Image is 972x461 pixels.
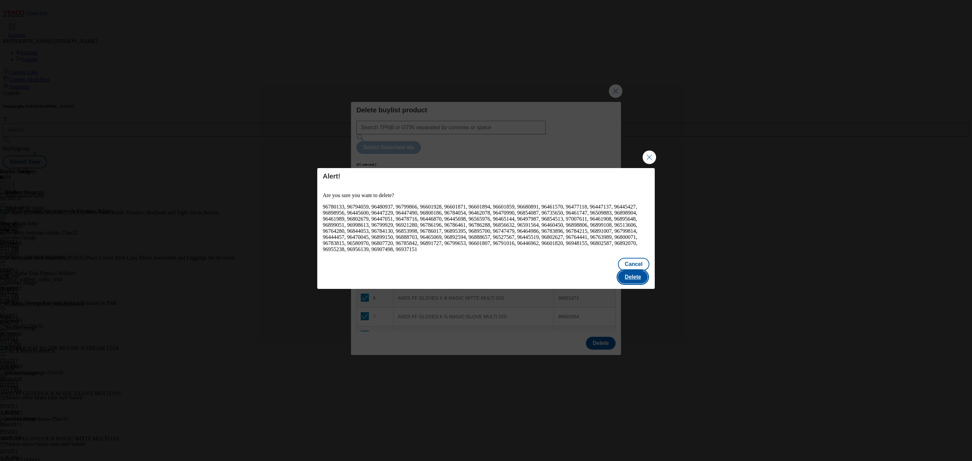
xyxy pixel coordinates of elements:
div: 96780133, 96794059, 96480937, 96799866, 96601928, 96601871, 96601894, 96601859, 96680891, 9646157... [323,204,649,252]
div: Modal [317,168,655,289]
h4: Alert! [323,172,649,180]
button: Delete [618,271,648,283]
button: Cancel [618,258,649,271]
p: Are you sure you want to delete? [323,192,649,198]
button: Close Modal [643,151,656,164]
